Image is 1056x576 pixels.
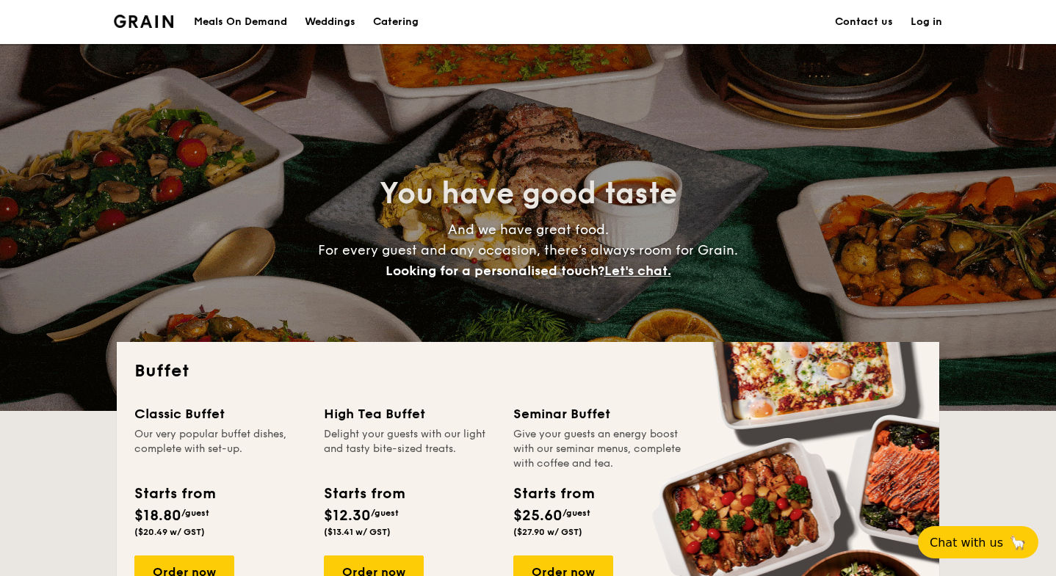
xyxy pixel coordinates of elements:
[324,527,391,537] span: ($13.41 w/ GST)
[181,508,209,518] span: /guest
[134,427,306,471] div: Our very popular buffet dishes, complete with set-up.
[380,176,677,211] span: You have good taste
[371,508,399,518] span: /guest
[1009,534,1027,551] span: 🦙
[513,427,685,471] div: Give your guests an energy boost with our seminar menus, complete with coffee and tea.
[918,526,1038,558] button: Chat with us🦙
[134,507,181,525] span: $18.80
[513,404,685,424] div: Seminar Buffet
[324,507,371,525] span: $12.30
[513,507,563,525] span: $25.60
[324,483,404,505] div: Starts from
[134,404,306,424] div: Classic Buffet
[513,527,582,537] span: ($27.90 w/ GST)
[134,527,205,537] span: ($20.49 w/ GST)
[134,483,214,505] div: Starts from
[134,360,922,383] h2: Buffet
[563,508,590,518] span: /guest
[604,263,671,279] span: Let's chat.
[318,222,738,279] span: And we have great food. For every guest and any occasion, there’s always room for Grain.
[513,483,593,505] div: Starts from
[386,263,604,279] span: Looking for a personalised touch?
[114,15,173,28] img: Grain
[930,536,1003,550] span: Chat with us
[324,404,496,424] div: High Tea Buffet
[114,15,173,28] a: Logotype
[324,427,496,471] div: Delight your guests with our light and tasty bite-sized treats.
